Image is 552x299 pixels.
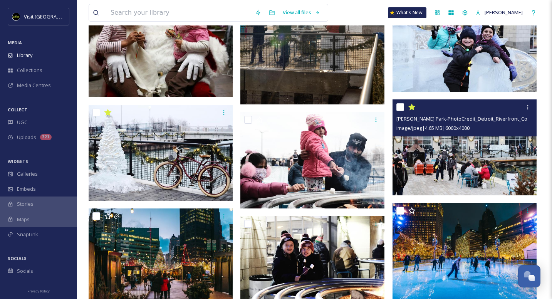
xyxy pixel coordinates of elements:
[12,13,20,20] img: VISIT%20DETROIT%20LOGO%20-%20BLACK%20BACKGROUND.png
[17,185,36,193] span: Embeds
[8,107,27,113] span: COLLECT
[17,216,30,223] span: Maps
[396,124,470,131] span: image/jpeg | 4.65 MB | 6000 x 4000
[388,7,426,18] a: What's New
[472,5,527,20] a: [PERSON_NAME]
[89,105,233,201] img: Bike + Tree Artsy-PhotoCredit_Detroit_Riverfront_Conservancy-Unlimited_Usage.jpg
[279,5,324,20] a: View all files
[27,289,50,294] span: Privacy Policy
[107,4,251,21] input: Search your library
[240,112,384,208] img: Marshmallow Dad Daughter-PhotoCredit_Detroit_Riverfront_Conservancy-Unlimited_Usage.jpg
[17,119,27,126] span: UGC
[485,9,523,16] span: [PERSON_NAME]
[518,265,540,287] button: Open Chat
[17,134,36,141] span: Uploads
[17,67,42,74] span: Collections
[8,40,22,45] span: MEDIA
[17,170,38,178] span: Galleries
[40,134,52,140] div: 321
[17,82,51,89] span: Media Centres
[8,255,27,261] span: SOCIALS
[27,286,50,295] a: Privacy Policy
[393,99,537,196] img: Valade Park-PhotoCredit_Detroit_Riverfront_Conservancy-Unlimited_Usage.jpg
[17,231,38,238] span: SnapLink
[17,52,32,59] span: Library
[17,200,34,208] span: Stories
[8,158,28,164] span: WIDGETS
[24,13,84,20] span: Visit [GEOGRAPHIC_DATA]
[17,267,33,275] span: Socials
